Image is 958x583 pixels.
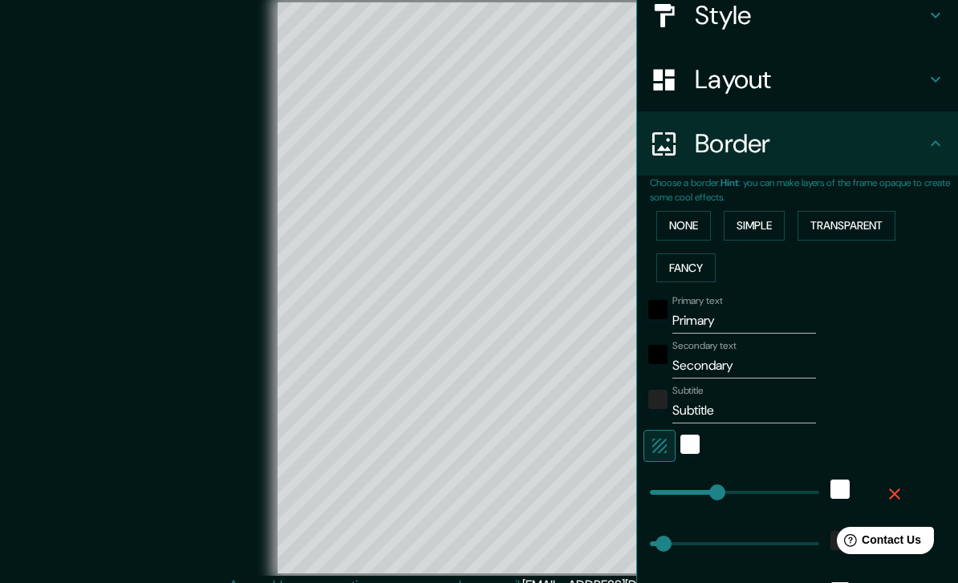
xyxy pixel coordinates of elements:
button: Fancy [656,253,716,283]
div: Layout [637,47,958,111]
button: black [648,345,668,364]
label: Subtitle [672,384,704,398]
button: None [656,211,711,241]
label: Primary text [672,294,722,308]
iframe: Help widget launcher [815,520,940,565]
b: Hint [721,176,739,189]
label: Secondary text [672,339,737,353]
h4: Border [695,128,926,160]
button: color-222222 [648,390,668,409]
button: white [830,480,850,499]
button: white [680,435,700,454]
button: Simple [724,211,785,241]
button: Transparent [798,211,895,241]
div: Border [637,111,958,176]
p: Choose a border. : you can make layers of the frame opaque to create some cool effects. [650,176,958,204]
h4: Layout [695,63,926,95]
button: black [648,300,668,319]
